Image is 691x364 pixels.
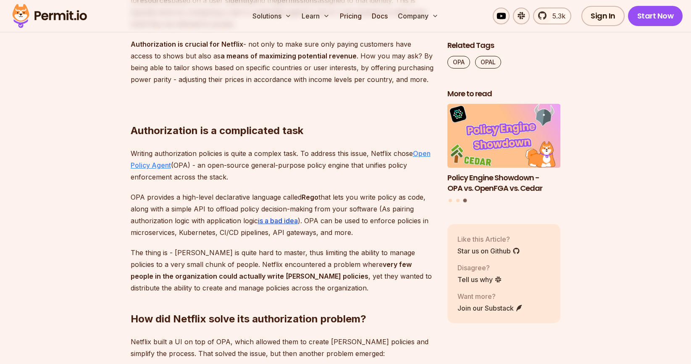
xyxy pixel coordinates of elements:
a: Pricing [336,8,365,24]
a: Policy Engine Showdown - OPA vs. OpenFGA vs. Cedar Policy Engine Showdown - OPA vs. OpenFGA vs. C... [447,104,561,194]
p: - not only to make sure only paying customers have access to shows but also as . How you may ask?... [131,38,434,85]
p: Writing authorization policies is quite a complex task. To address this issue, Netflix chose (OPA... [131,148,434,183]
button: Go to slide 1 [449,199,452,203]
a: 5.3k [533,8,571,24]
a: Sign In [581,6,625,26]
div: Posts [447,104,561,204]
img: Permit logo [8,2,91,30]
a: Start Now [628,6,683,26]
strong: very few people in the organization could actually write [PERSON_NAME] policies [131,260,412,280]
a: OPAL [475,56,501,69]
img: Policy Engine Showdown - OPA vs. OpenFGA vs. Cedar [447,104,561,168]
h2: Authorization is a complicated task [131,90,434,137]
a: Tell us why [457,274,502,285]
h2: Related Tags [447,40,561,51]
a: OPA [447,56,470,69]
a: Docs [368,8,391,24]
p: The thing is - [PERSON_NAME] is quite hard to master, thus limiting the ability to manage policie... [131,247,434,294]
strong: Rego [302,193,318,201]
p: OPA provides a high-level declarative language called that lets you write policy as code, along w... [131,191,434,238]
h2: More to read [447,89,561,99]
p: Netflix built a UI on top of OPA, which allowed them to create [PERSON_NAME] policies and simplif... [131,336,434,359]
a: is a bad idea [258,216,298,225]
p: Want more? [457,291,523,301]
li: 3 of 3 [447,104,561,194]
h3: Policy Engine Showdown - OPA vs. OpenFGA vs. Cedar [447,173,561,194]
a: Open Policy Agent [131,149,431,169]
button: Company [394,8,442,24]
strong: Authorization is crucial for Netflix [131,40,243,48]
button: Go to slide 2 [456,199,460,203]
p: Disagree? [457,263,502,273]
a: Star us on Github [457,246,520,256]
button: Go to slide 3 [463,199,467,203]
button: Learn [298,8,333,24]
span: 5.3k [547,11,565,21]
button: Solutions [249,8,295,24]
a: Join our Substack [457,303,523,313]
strong: a means of maximizing potential revenue [221,52,357,60]
h2: How did Netflix solve its authorization problem? [131,279,434,326]
p: Like this Article? [457,234,520,244]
